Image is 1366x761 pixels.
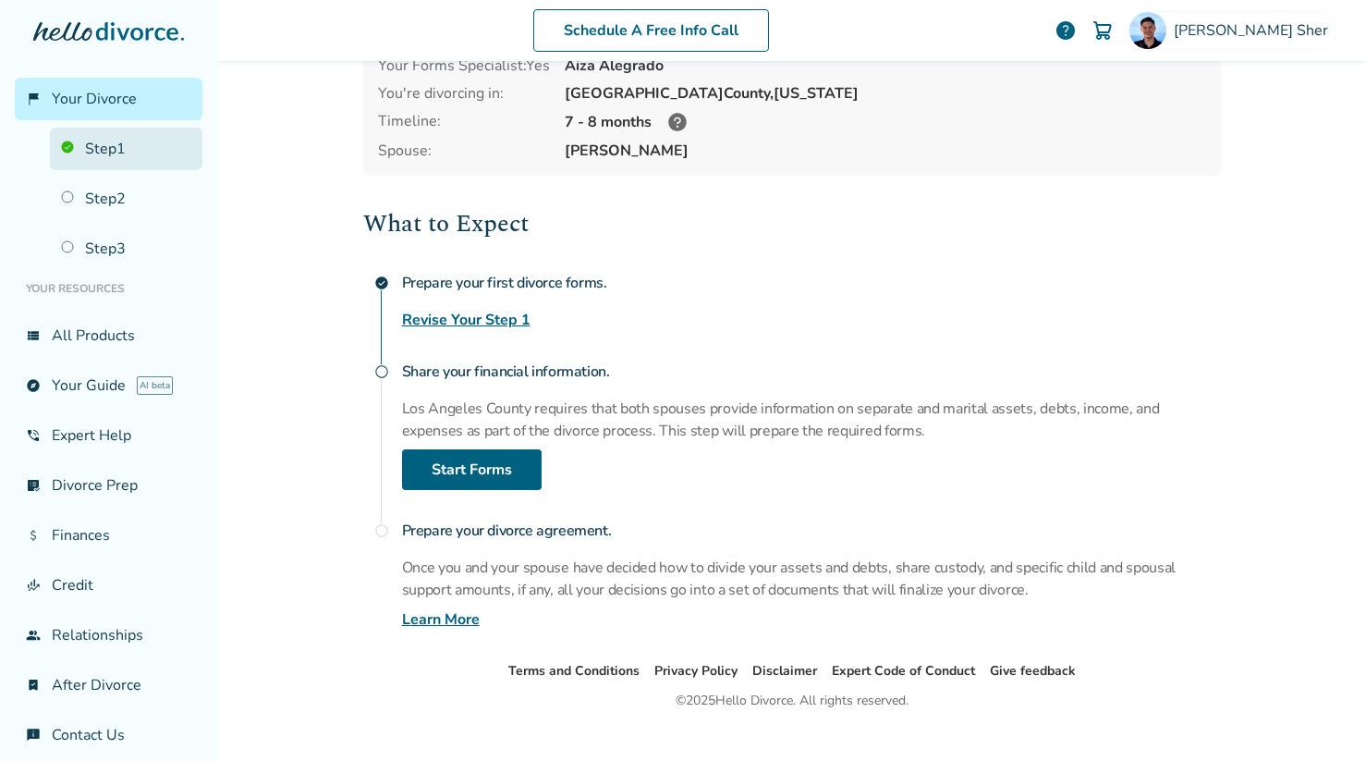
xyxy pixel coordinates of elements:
a: Step3 [50,227,202,270]
span: chat_info [26,728,41,743]
a: Schedule A Free Info Call [533,9,769,52]
span: radio_button_unchecked [374,364,389,379]
a: attach_moneyFinances [15,514,202,557]
a: phone_in_talkExpert Help [15,414,202,457]
span: Spouse: [378,141,550,161]
li: Your Resources [15,270,202,307]
h4: Share your financial information. [402,353,1221,390]
a: view_listAll Products [15,314,202,357]
h2: What to Expect [363,205,1221,242]
li: Give feedback [990,660,1076,682]
div: You're divorcing in: [378,83,550,104]
a: Step1 [50,128,202,170]
li: Disclaimer [752,660,817,682]
h4: Prepare your first divorce forms. [402,264,1221,301]
div: Timeline: [378,111,550,133]
span: AI beta [137,376,173,395]
span: flag_2 [26,92,41,106]
a: help [1055,19,1077,42]
a: finance_modeCredit [15,564,202,607]
span: [PERSON_NAME] Sher [1174,20,1336,41]
span: bookmark_check [26,678,41,693]
span: Your Divorce [52,89,137,109]
span: phone_in_talk [26,428,41,443]
a: list_alt_checkDivorce Prep [15,464,202,507]
a: Revise Your Step 1 [402,309,531,331]
a: Terms and Conditions [508,662,640,680]
a: Privacy Policy [654,662,738,680]
a: Expert Code of Conduct [832,662,975,680]
a: exploreYour GuideAI beta [15,364,202,407]
span: radio_button_unchecked [374,523,389,538]
span: [PERSON_NAME] [565,141,1206,161]
span: check_circle [374,276,389,290]
iframe: Chat Widget [1274,672,1366,761]
h4: Prepare your divorce agreement. [402,512,1221,549]
div: 7 - 8 months [565,111,1206,133]
p: Los Angeles County requires that both spouses provide information on separate and marital assets,... [402,398,1221,442]
span: list_alt_check [26,478,41,493]
span: group [26,628,41,643]
span: finance_mode [26,578,41,593]
img: Cart [1092,19,1114,42]
div: © 2025 Hello Divorce. All rights reserved. [676,690,909,712]
a: Step2 [50,178,202,220]
span: attach_money [26,528,41,543]
a: chat_infoContact Us [15,714,202,756]
span: view_list [26,328,41,343]
a: Start Forms [402,449,542,490]
p: Once you and your spouse have decided how to divide your assets and debts, share custody, and spe... [402,557,1221,601]
img: Omar Sher [1129,12,1166,49]
a: flag_2Your Divorce [15,78,202,120]
div: [GEOGRAPHIC_DATA] County, [US_STATE] [565,83,1206,104]
a: bookmark_checkAfter Divorce [15,664,202,706]
a: Learn More [402,608,480,631]
a: groupRelationships [15,614,202,657]
span: explore [26,378,41,393]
